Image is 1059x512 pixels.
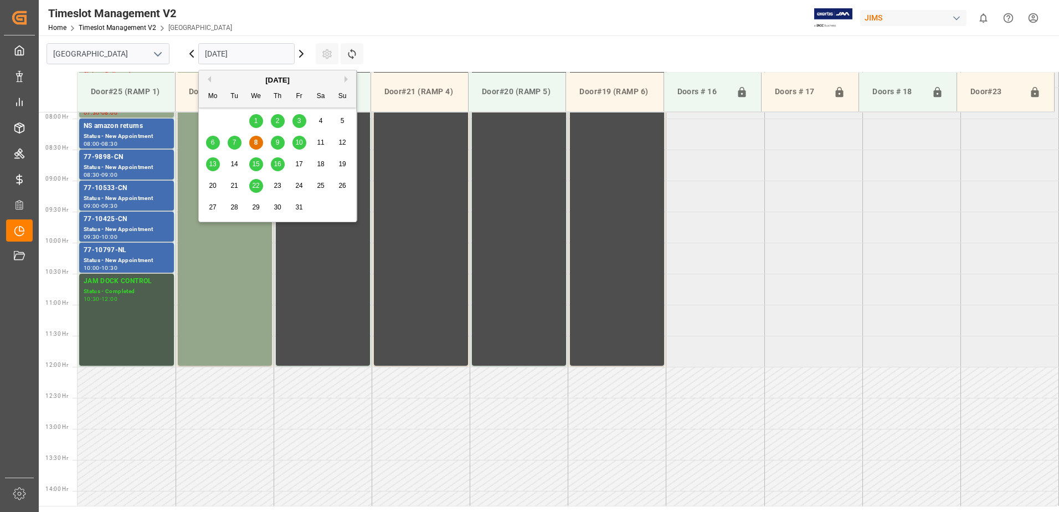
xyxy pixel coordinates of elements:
span: 16 [274,160,281,168]
div: 77-10797-NL [84,245,169,256]
span: 13 [209,160,216,168]
span: 14:00 Hr [45,486,68,492]
div: Choose Saturday, October 11th, 2025 [314,136,328,150]
div: Tu [228,90,241,104]
div: Choose Tuesday, October 7th, 2025 [228,136,241,150]
div: - [100,172,101,177]
span: 1 [254,117,258,125]
div: Doors # 17 [770,81,829,103]
span: 12:30 Hr [45,393,68,399]
div: JIMS [860,10,967,26]
div: - [100,296,101,301]
span: 19 [338,160,346,168]
span: 20 [209,182,216,190]
input: DD.MM.YYYY [198,43,295,64]
div: Mo [206,90,220,104]
span: 10:30 Hr [45,269,68,275]
span: 4 [319,117,323,125]
span: 21 [230,182,238,190]
div: Choose Saturday, October 25th, 2025 [314,179,328,193]
div: Choose Sunday, October 5th, 2025 [336,114,349,128]
div: - [100,265,101,270]
div: Doors # 16 [673,81,732,103]
span: 3 [297,117,301,125]
span: 17 [295,160,302,168]
div: 77-10425-CN [84,214,169,225]
span: 9 [276,139,280,146]
span: 2 [276,117,280,125]
div: Choose Wednesday, October 8th, 2025 [249,136,263,150]
span: 11 [317,139,324,146]
div: Choose Monday, October 13th, 2025 [206,157,220,171]
div: Status - New Appointment [84,194,169,203]
button: Next Month [345,76,351,83]
div: Door#19 (RAMP 6) [575,81,654,102]
div: Choose Tuesday, October 14th, 2025 [228,157,241,171]
button: Previous Month [204,76,211,83]
div: Status - New Appointment [84,132,169,141]
div: Choose Sunday, October 12th, 2025 [336,136,349,150]
div: Choose Tuesday, October 28th, 2025 [228,201,241,214]
div: Choose Monday, October 20th, 2025 [206,179,220,193]
div: NS amazon returns [84,121,169,132]
button: Help Center [996,6,1021,30]
div: 09:30 [101,203,117,208]
div: Choose Thursday, October 23rd, 2025 [271,179,285,193]
div: Choose Monday, October 6th, 2025 [206,136,220,150]
span: 28 [230,203,238,211]
div: 77-10533-CN [84,183,169,194]
div: Sa [314,90,328,104]
span: 6 [211,139,215,146]
span: 5 [341,117,345,125]
div: 09:00 [101,172,117,177]
span: 10 [295,139,302,146]
div: Choose Sunday, October 26th, 2025 [336,179,349,193]
span: 29 [252,203,259,211]
span: 09:00 Hr [45,176,68,182]
div: Choose Wednesday, October 22nd, 2025 [249,179,263,193]
div: Choose Friday, October 10th, 2025 [292,136,306,150]
span: 09:30 Hr [45,207,68,213]
span: 10:00 Hr [45,238,68,244]
span: 26 [338,182,346,190]
span: 27 [209,203,216,211]
div: Choose Friday, October 17th, 2025 [292,157,306,171]
div: 10:30 [101,265,117,270]
div: Su [336,90,349,104]
div: Status - New Appointment [84,225,169,234]
div: JAM DOCK CONTROL [84,276,169,287]
div: Choose Friday, October 31st, 2025 [292,201,306,214]
div: Timeslot Management V2 [48,5,232,22]
span: 11:00 Hr [45,300,68,306]
div: Choose Tuesday, October 21st, 2025 [228,179,241,193]
div: - [100,110,101,115]
div: Choose Wednesday, October 15th, 2025 [249,157,263,171]
span: 23 [274,182,281,190]
div: Status - New Appointment [84,163,169,172]
div: Choose Sunday, October 19th, 2025 [336,157,349,171]
div: 10:00 [84,265,100,270]
div: 08:00 [84,141,100,146]
div: 09:00 [84,203,100,208]
span: 12:00 Hr [45,362,68,368]
button: JIMS [860,7,971,28]
div: [DATE] [199,75,356,86]
div: 12:00 [101,296,117,301]
div: Choose Thursday, October 9th, 2025 [271,136,285,150]
div: We [249,90,263,104]
button: show 0 new notifications [971,6,996,30]
div: Choose Wednesday, October 1st, 2025 [249,114,263,128]
div: - [100,141,101,146]
div: - [100,203,101,208]
span: 08:00 Hr [45,114,68,120]
span: 30 [274,203,281,211]
div: Choose Friday, October 3rd, 2025 [292,114,306,128]
div: 10:00 [101,234,117,239]
span: 7 [233,139,237,146]
span: 13:00 Hr [45,424,68,430]
span: 08:30 Hr [45,145,68,151]
div: Status - New Appointment [84,256,169,265]
div: Door#24 (RAMP 2) [184,81,264,102]
div: 07:30 [84,110,100,115]
div: - [100,234,101,239]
